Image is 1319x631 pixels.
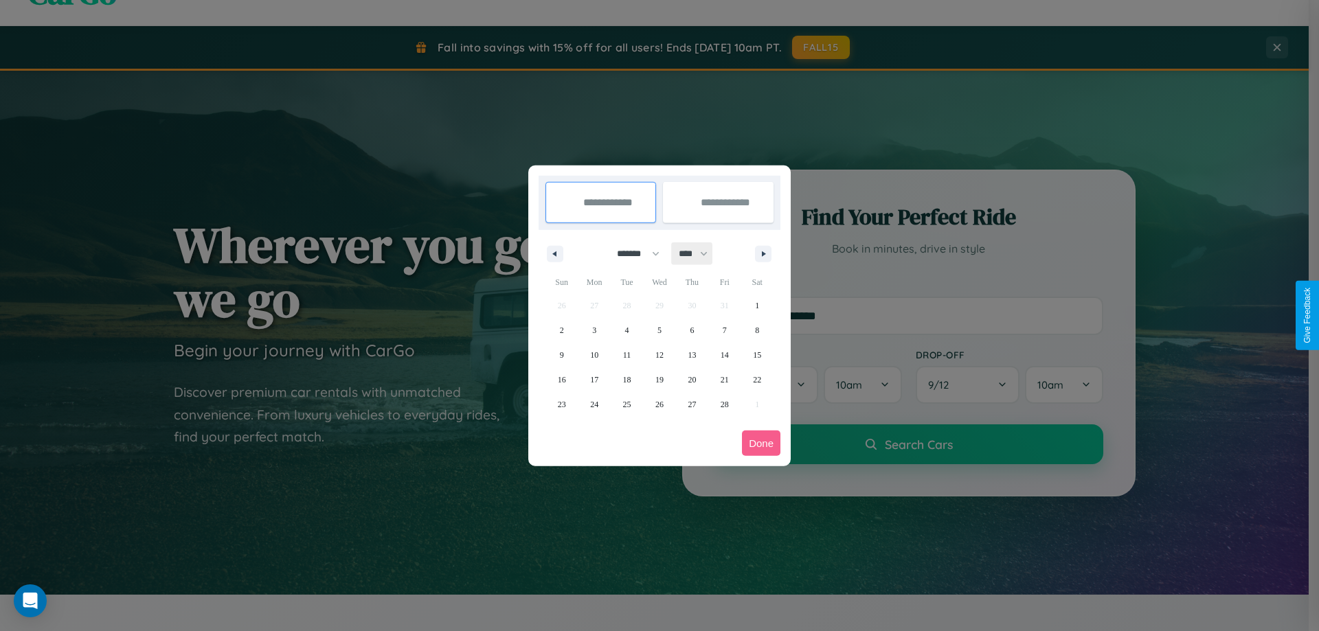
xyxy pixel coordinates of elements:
button: 21 [708,367,741,392]
span: Tue [611,271,643,293]
div: Open Intercom Messenger [14,584,47,617]
button: 8 [741,318,774,343]
button: 11 [611,343,643,367]
button: 25 [611,392,643,417]
button: Done [742,431,780,456]
span: 15 [753,343,761,367]
span: 8 [755,318,759,343]
span: 22 [753,367,761,392]
button: 22 [741,367,774,392]
span: 10 [590,343,598,367]
span: Sat [741,271,774,293]
span: 4 [625,318,629,343]
button: 14 [708,343,741,367]
button: 23 [545,392,578,417]
button: 26 [643,392,675,417]
span: 7 [723,318,727,343]
button: 19 [643,367,675,392]
span: 13 [688,343,696,367]
span: 24 [590,392,598,417]
button: 27 [676,392,708,417]
button: 13 [676,343,708,367]
button: 28 [708,392,741,417]
span: Fri [708,271,741,293]
span: 18 [623,367,631,392]
span: 19 [655,367,664,392]
span: 3 [592,318,596,343]
button: 5 [643,318,675,343]
span: Sun [545,271,578,293]
span: Mon [578,271,610,293]
span: 1 [755,293,759,318]
button: 3 [578,318,610,343]
span: 16 [558,367,566,392]
button: 18 [611,367,643,392]
span: 21 [721,367,729,392]
div: Give Feedback [1303,288,1312,343]
span: 11 [623,343,631,367]
button: 1 [741,293,774,318]
button: 10 [578,343,610,367]
button: 24 [578,392,610,417]
button: 6 [676,318,708,343]
span: 14 [721,343,729,367]
span: 20 [688,367,696,392]
span: 23 [558,392,566,417]
span: 5 [657,318,662,343]
span: 17 [590,367,598,392]
button: 16 [545,367,578,392]
span: 12 [655,343,664,367]
button: 20 [676,367,708,392]
span: Thu [676,271,708,293]
button: 2 [545,318,578,343]
span: Wed [643,271,675,293]
span: 26 [655,392,664,417]
span: 27 [688,392,696,417]
span: 2 [560,318,564,343]
span: 9 [560,343,564,367]
button: 9 [545,343,578,367]
span: 25 [623,392,631,417]
span: 6 [690,318,694,343]
button: 7 [708,318,741,343]
button: 17 [578,367,610,392]
button: 15 [741,343,774,367]
span: 28 [721,392,729,417]
button: 4 [611,318,643,343]
button: 12 [643,343,675,367]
